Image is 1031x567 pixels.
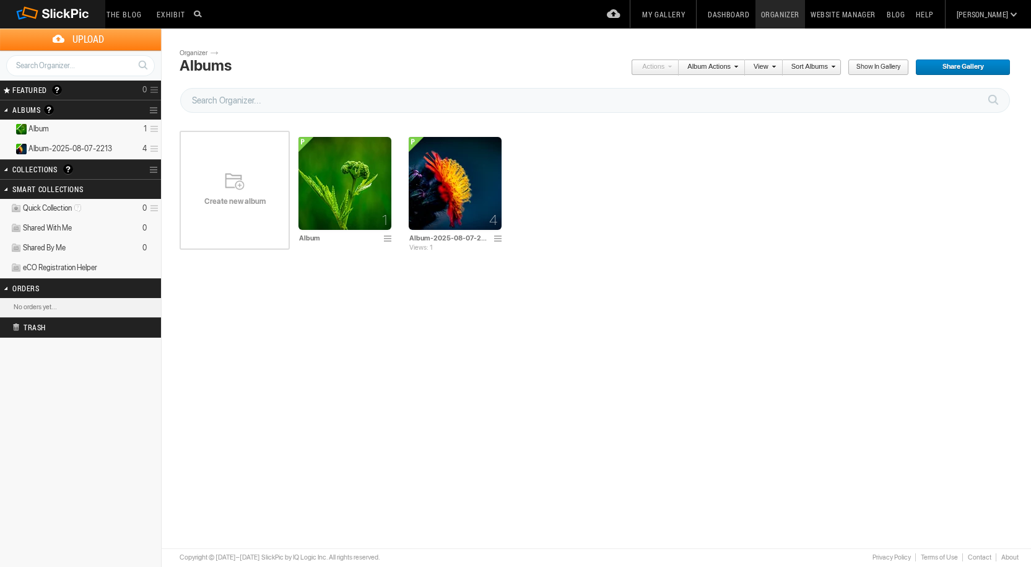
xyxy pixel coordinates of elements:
ins: Public Album [11,124,27,134]
span: Show in Gallery [848,59,900,76]
input: Album [298,232,380,244]
h2: Smart Collections [12,180,116,198]
a: View [745,59,776,76]
span: Shared With Me [23,223,72,233]
input: Search Organizer... [6,55,155,76]
span: eCO Registration Helper [23,263,97,273]
span: FEATURED [9,85,47,95]
a: Expand [1,144,13,153]
span: Quick Collection [23,203,85,213]
a: Terms of Use [915,553,962,561]
h2: Trash [12,318,128,336]
a: Show in Gallery [848,59,909,76]
input: Album-2025-08-07-2213 [409,232,490,244]
h2: Albums [12,100,116,120]
input: Search photos on SlickPic... [192,6,207,21]
a: Privacy Policy [867,553,915,561]
a: Search [131,55,154,76]
span: Album-2025-08-07-2213 [28,144,112,154]
span: Upload [15,29,161,50]
h2: Orders [12,279,116,297]
span: Shared By Me [23,243,66,253]
b: No orders yet... [14,303,57,311]
a: Sort Albums [783,59,835,76]
img: HGE8267.webp [409,137,502,230]
span: 1 [382,215,388,225]
img: ico_album_coll.png [11,223,22,234]
input: Search Organizer... [180,88,1010,113]
a: Actions [631,59,672,76]
span: Album [28,124,49,134]
div: Albums [180,57,232,74]
span: Views: 1 [409,244,433,252]
span: 4 [489,215,498,225]
h2: Collections [12,160,116,178]
a: Contact [962,553,996,561]
a: Collection Options [149,161,161,178]
a: Expand [1,124,13,133]
img: ico_album_coll.png [11,243,22,253]
span: Create new album [180,196,290,206]
img: ico_album_coll.png [11,263,22,273]
ins: Public Album [11,144,27,154]
img: ico_album_quick.png [11,203,22,214]
span: Share Gallery [915,59,1002,76]
a: About [996,553,1019,561]
a: Album Actions [679,59,738,76]
img: HGE8249.webp [298,137,391,230]
div: Copyright © [DATE]–[DATE] SlickPic by IQ Logic Inc. All rights reserved. [180,553,380,563]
